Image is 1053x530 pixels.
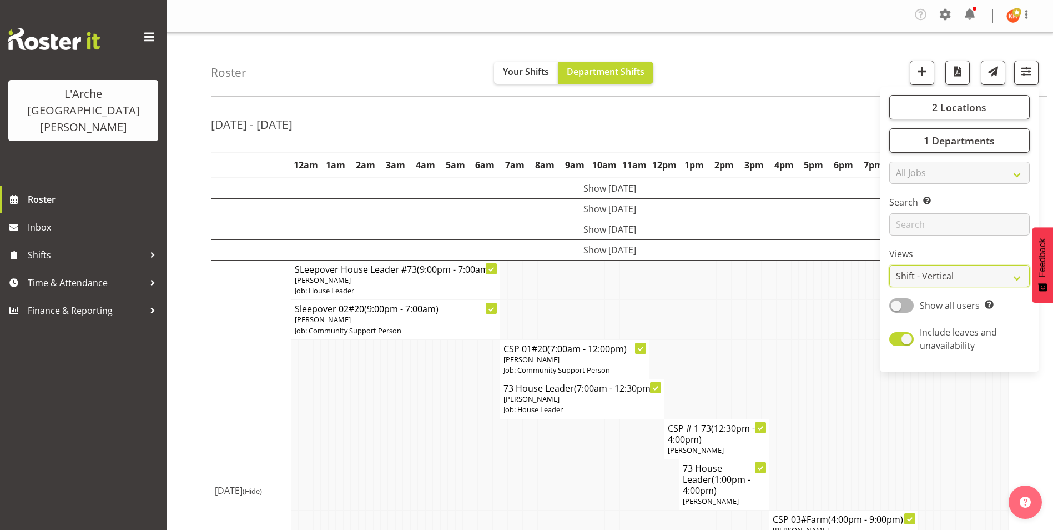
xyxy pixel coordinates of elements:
[321,153,351,178] th: 1am
[211,219,1009,240] td: Show [DATE]
[889,95,1030,119] button: 2 Locations
[28,219,161,236] span: Inbox
[932,101,986,114] span: 2 Locations
[668,422,755,446] span: (12:30pm - 4:00pm)
[503,383,661,394] h4: 73 House Leader
[295,275,351,285] span: [PERSON_NAME]
[211,178,1009,199] td: Show [DATE]
[889,128,1030,153] button: 1 Departments
[668,423,765,445] h4: CSP # 1 73
[503,404,661,415] p: Job: House Leader
[567,66,644,78] span: Department Shifts
[920,326,997,352] span: Include leaves and unavailability
[291,153,321,178] th: 12am
[619,153,649,178] th: 11am
[773,514,915,525] h4: CSP 03#Farm
[981,61,1005,85] button: Send a list of all shifts for the selected filtered period to all rostered employees.
[503,354,560,364] span: [PERSON_NAME]
[28,191,161,208] span: Roster
[19,86,147,136] div: L'Arche [GEOGRAPHIC_DATA][PERSON_NAME]
[295,303,497,314] h4: Sleepover 02#20
[28,302,144,319] span: Finance & Reporting
[1006,9,1020,23] img: kathryn-hunt10901.jpg
[351,153,381,178] th: 2am
[364,303,439,315] span: (9:00pm - 7:00am)
[799,153,829,178] th: 5pm
[211,240,1009,261] td: Show [DATE]
[1032,227,1053,303] button: Feedback - Show survey
[440,153,470,178] th: 5am
[924,134,995,147] span: 1 Departments
[683,473,750,497] span: (1:00pm - 4:00pm)
[8,28,100,50] img: Rosterit website logo
[500,153,530,178] th: 7am
[295,286,497,296] p: Job: House Leader
[1037,238,1047,277] span: Feedback
[295,264,497,275] h4: SLeepover House Leader #73
[769,153,799,178] th: 4pm
[558,62,653,84] button: Department Shifts
[828,513,903,526] span: (4:00pm - 9:00pm)
[295,326,497,336] p: Job: Community Support Person
[381,153,411,178] th: 3am
[829,153,859,178] th: 6pm
[295,314,351,324] span: [PERSON_NAME]
[679,153,709,178] th: 1pm
[574,382,653,394] span: (7:00am - 12:30pm)
[28,274,144,291] span: Time & Attendance
[410,153,440,178] th: 4am
[649,153,679,178] th: 12pm
[494,62,558,84] button: Your Shifts
[560,153,590,178] th: 9am
[889,213,1030,236] input: Search
[889,247,1030,261] label: Views
[470,153,500,178] th: 6am
[1020,497,1031,508] img: help-xxl-2.png
[503,394,560,404] span: [PERSON_NAME]
[1014,61,1039,85] button: Filter Shifts
[243,486,262,496] span: (Hide)
[530,153,560,178] th: 8am
[590,153,619,178] th: 10am
[211,117,293,132] h2: [DATE] - [DATE]
[920,299,980,312] span: Show all users
[910,61,934,85] button: Add a new shift
[211,199,1009,219] td: Show [DATE]
[709,153,739,178] th: 2pm
[683,463,765,496] h4: 73 House Leader
[668,445,724,455] span: [PERSON_NAME]
[547,343,627,355] span: (7:00am - 12:00pm)
[417,263,491,276] span: (9:00pm - 7:00am)
[503,365,646,376] p: Job: Community Support Person
[503,66,549,78] span: Your Shifts
[503,343,646,354] h4: CSP 01#20
[739,153,769,178] th: 3pm
[28,247,144,263] span: Shifts
[889,196,1030,209] label: Search
[945,61,970,85] button: Download a PDF of the roster according to the set date range.
[859,153,889,178] th: 7pm
[683,496,739,506] span: [PERSON_NAME]
[211,66,246,79] h4: Roster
